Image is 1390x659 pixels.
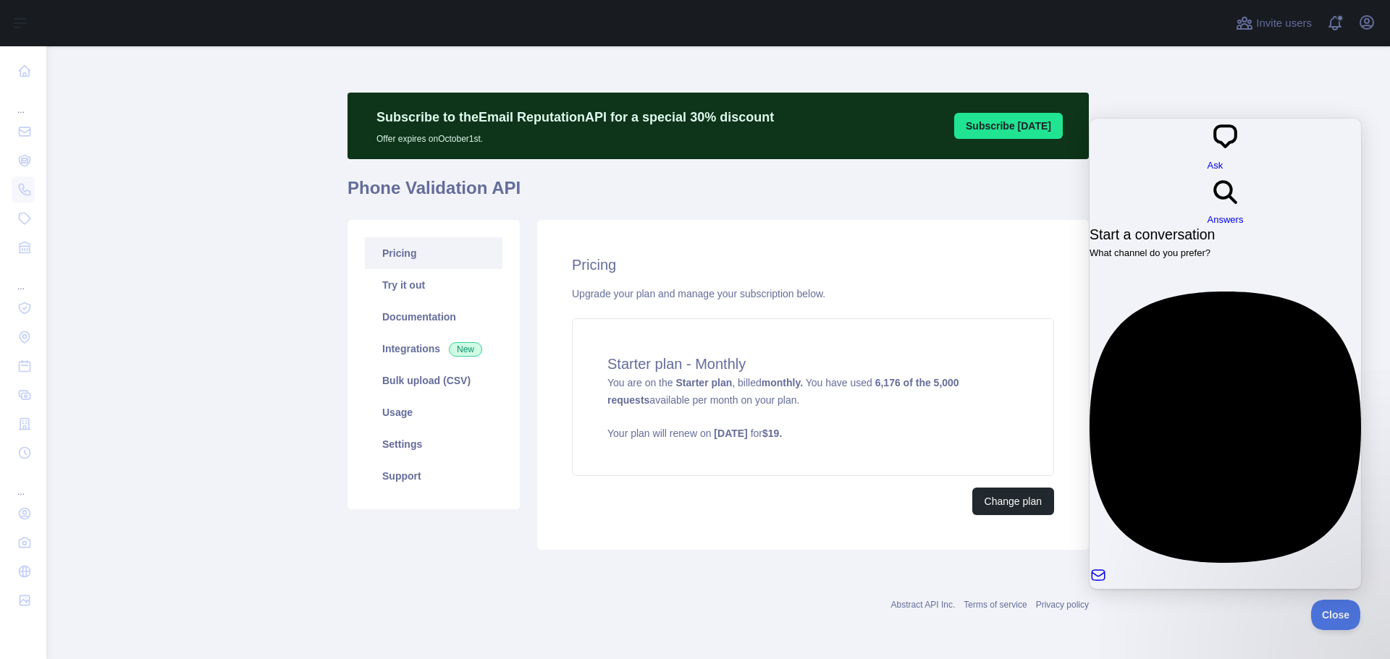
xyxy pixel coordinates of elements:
[1311,600,1361,630] iframe: Help Scout Beacon - Close
[1256,15,1312,32] span: Invite users
[607,426,1019,441] p: Your plan will renew on for
[891,600,956,610] a: Abstract API Inc.
[365,269,502,301] a: Try it out
[1233,12,1315,35] button: Invite users
[376,127,774,145] p: Offer expires on October 1st.
[12,263,35,292] div: ...
[714,428,747,439] strong: [DATE]
[365,428,502,460] a: Settings
[12,87,35,116] div: ...
[12,469,35,498] div: ...
[376,107,774,127] p: Subscribe to the Email Reputation API for a special 30 % discount
[1036,600,1089,610] a: Privacy policy
[365,460,502,492] a: Support
[572,255,1054,275] h2: Pricing
[365,333,502,365] a: Integrations New
[572,286,1054,301] div: Upgrade your plan and manage your subscription below.
[762,428,782,439] strong: $ 19 .
[347,177,1089,211] h1: Phone Validation API
[607,354,1019,374] h4: Starter plan - Monthly
[365,365,502,396] a: Bulk upload (CSV)
[675,377,732,388] strong: Starter plan
[762,377,803,388] strong: monthly.
[449,342,482,357] span: New
[972,488,1054,515] button: Change plan
[964,600,1027,610] a: Terms of service
[365,301,502,333] a: Documentation
[1090,119,1361,589] iframe: To enrich screen reader interactions, please activate Accessibility in Grammarly extension settings
[365,237,502,269] a: Pricing
[607,377,959,406] strong: 6,176 of the 5,000 requests
[607,377,1019,441] span: You are on the , billed You have used available per month on your plan.
[954,113,1063,139] button: Subscribe [DATE]
[365,396,502,428] a: Usage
